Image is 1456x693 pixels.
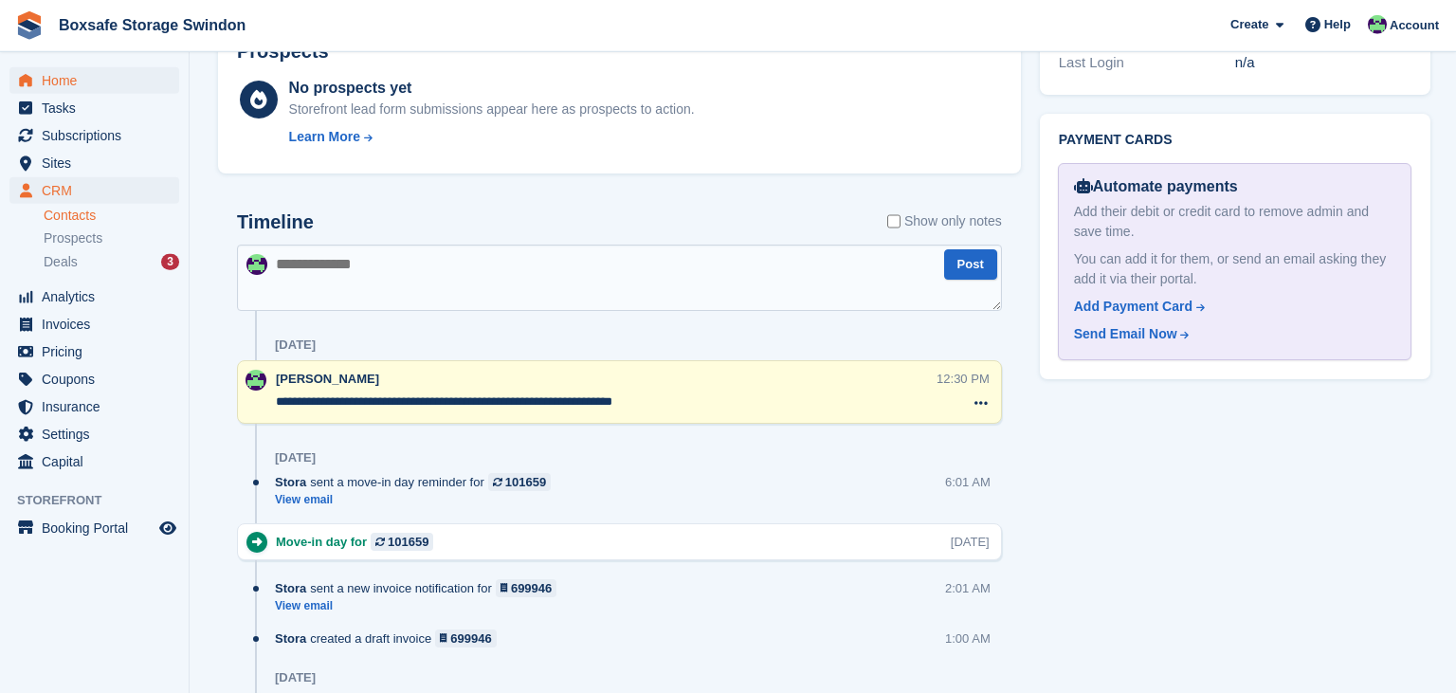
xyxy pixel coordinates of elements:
[15,11,44,40] img: stora-icon-8386f47178a22dfd0bd8f6a31ec36ba5ce8667c1dd55bd0f319d3a0aa187defe.svg
[9,122,179,149] a: menu
[511,579,552,597] div: 699946
[156,517,179,539] a: Preview store
[9,311,179,337] a: menu
[944,249,997,281] button: Post
[951,533,990,551] div: [DATE]
[9,67,179,94] a: menu
[9,283,179,310] a: menu
[275,629,306,647] span: Stora
[1074,297,1388,317] a: Add Payment Card
[44,228,179,248] a: Prospects
[1230,15,1268,34] span: Create
[275,337,316,353] div: [DATE]
[289,77,695,100] div: No prospects yet
[496,579,557,597] a: 699946
[42,338,155,365] span: Pricing
[1324,15,1351,34] span: Help
[9,150,179,176] a: menu
[42,448,155,475] span: Capital
[9,393,179,420] a: menu
[42,95,155,121] span: Tasks
[275,473,306,491] span: Stora
[42,366,155,392] span: Coupons
[371,533,433,551] a: 101659
[44,229,102,247] span: Prospects
[1059,52,1235,74] div: Last Login
[42,177,155,204] span: CRM
[945,473,991,491] div: 6:01 AM
[275,492,560,508] a: View email
[1235,52,1411,74] div: n/a
[42,311,155,337] span: Invoices
[450,629,491,647] div: 699946
[275,473,560,491] div: sent a move-in day reminder for
[42,393,155,420] span: Insurance
[937,370,990,388] div: 12:30 PM
[388,533,428,551] div: 101659
[237,211,314,233] h2: Timeline
[42,283,155,310] span: Analytics
[9,448,179,475] a: menu
[42,67,155,94] span: Home
[9,421,179,447] a: menu
[275,579,566,597] div: sent a new invoice notification for
[237,41,329,63] h2: Prospects
[505,473,546,491] div: 101659
[246,254,267,275] img: Kim Virabi
[44,207,179,225] a: Contacts
[275,579,306,597] span: Stora
[44,253,78,271] span: Deals
[1074,324,1177,344] div: Send Email Now
[1368,15,1387,34] img: Kim Virabi
[42,515,155,541] span: Booking Portal
[161,254,179,270] div: 3
[42,150,155,176] span: Sites
[9,95,179,121] a: menu
[17,491,189,510] span: Storefront
[435,629,497,647] a: 699946
[9,177,179,204] a: menu
[9,338,179,365] a: menu
[1074,249,1395,289] div: You can add it for them, or send an email asking they add it via their portal.
[9,366,179,392] a: menu
[246,370,266,391] img: Kim Virabi
[276,372,379,386] span: [PERSON_NAME]
[1074,297,1192,317] div: Add Payment Card
[42,421,155,447] span: Settings
[1074,175,1395,198] div: Automate payments
[276,533,443,551] div: Move-in day for
[1390,16,1439,35] span: Account
[275,670,316,685] div: [DATE]
[44,252,179,272] a: Deals 3
[945,579,991,597] div: 2:01 AM
[9,515,179,541] a: menu
[1059,133,1411,148] h2: Payment cards
[275,629,506,647] div: created a draft invoice
[275,450,316,465] div: [DATE]
[289,127,360,147] div: Learn More
[42,122,155,149] span: Subscriptions
[51,9,253,41] a: Boxsafe Storage Swindon
[275,598,566,614] a: View email
[1074,202,1395,242] div: Add their debit or credit card to remove admin and save time.
[488,473,551,491] a: 101659
[289,100,695,119] div: Storefront lead form submissions appear here as prospects to action.
[887,211,901,231] input: Show only notes
[887,211,1002,231] label: Show only notes
[945,629,991,647] div: 1:00 AM
[289,127,695,147] a: Learn More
